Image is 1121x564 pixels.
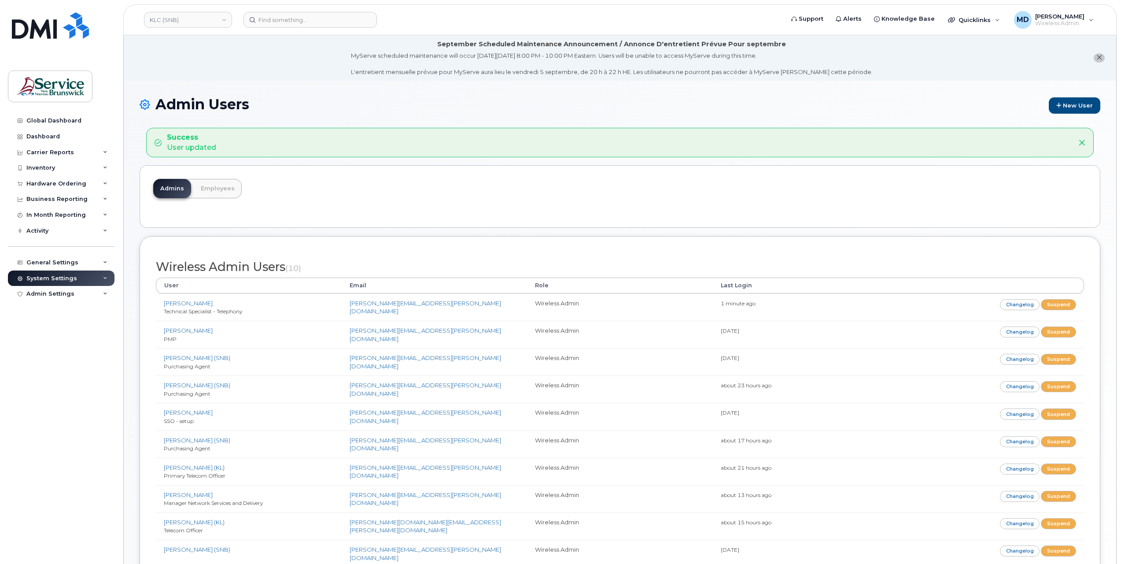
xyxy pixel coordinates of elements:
[164,491,213,498] a: [PERSON_NAME]
[350,437,501,452] a: [PERSON_NAME][EMAIL_ADDRESS][PERSON_NAME][DOMAIN_NAME]
[164,382,230,389] a: [PERSON_NAME] (SNB)
[156,260,1084,274] h2: Wireless Admin Users
[350,519,501,534] a: [PERSON_NAME][DOMAIN_NAME][EMAIL_ADDRESS][PERSON_NAME][DOMAIN_NAME]
[350,464,501,479] a: [PERSON_NAME][EMAIL_ADDRESS][PERSON_NAME][DOMAIN_NAME]
[1000,491,1040,502] a: Changelog
[527,321,713,348] td: Wireless Admin
[527,485,713,512] td: Wireless Admin
[140,96,1100,114] h1: Admin Users
[713,278,899,293] th: Last Login
[164,363,210,370] small: Purchasing Agent
[1000,299,1040,310] a: Changelog
[164,437,230,444] a: [PERSON_NAME] (SNB)
[285,263,301,273] small: (10)
[350,409,501,424] a: [PERSON_NAME][EMAIL_ADDRESS][PERSON_NAME][DOMAIN_NAME]
[1000,408,1040,419] a: Changelog
[350,327,501,342] a: [PERSON_NAME][EMAIL_ADDRESS][PERSON_NAME][DOMAIN_NAME]
[1000,518,1040,529] a: Changelog
[1041,436,1076,447] a: Suspend
[721,519,771,526] small: about 15 hours ago
[527,348,713,375] td: Wireless Admin
[1041,491,1076,502] a: Suspend
[721,300,756,307] small: 1 minute ago
[437,40,786,49] div: September Scheduled Maintenance Announcement / Annonce D'entretient Prévue Pour septembre
[1041,545,1076,557] a: Suspend
[1041,464,1076,475] a: Suspend
[153,179,191,198] a: Admins
[164,354,230,361] a: [PERSON_NAME] (SNB)
[1041,354,1076,365] a: Suspend
[164,327,213,334] a: [PERSON_NAME]
[527,430,713,458] td: Wireless Admin
[167,133,216,153] div: User updated
[156,278,342,293] th: User
[1041,299,1076,310] a: Suspend
[164,418,194,424] small: SSO - setup
[164,409,213,416] a: [PERSON_NAME]
[350,546,501,561] a: [PERSON_NAME][EMAIL_ADDRESS][PERSON_NAME][DOMAIN_NAME]
[1000,354,1040,365] a: Changelog
[350,382,501,397] a: [PERSON_NAME][EMAIL_ADDRESS][PERSON_NAME][DOMAIN_NAME]
[1041,327,1076,338] a: Suspend
[527,375,713,403] td: Wireless Admin
[527,293,713,321] td: Wireless Admin
[351,52,873,76] div: MyServe scheduled maintenance will occur [DATE][DATE] 8:00 PM - 10:00 PM Eastern. Users will be u...
[1000,381,1040,392] a: Changelog
[342,278,527,293] th: Email
[164,527,203,534] small: Telecom Officer
[1000,327,1040,338] a: Changelog
[350,300,501,315] a: [PERSON_NAME][EMAIL_ADDRESS][PERSON_NAME][DOMAIN_NAME]
[1094,53,1105,63] button: close notification
[167,133,216,143] strong: Success
[527,403,713,430] td: Wireless Admin
[721,355,739,361] small: [DATE]
[164,519,225,526] a: [PERSON_NAME] (KL)
[1000,545,1040,557] a: Changelog
[350,354,501,370] a: [PERSON_NAME][EMAIL_ADDRESS][PERSON_NAME][DOMAIN_NAME]
[721,464,771,471] small: about 21 hours ago
[164,500,263,506] small: Manager Network Services and Delivery
[721,492,771,498] small: about 13 hours ago
[164,336,177,342] small: PMP
[164,445,210,452] small: Purchasing Agent
[194,179,242,198] a: Employees
[721,382,771,389] small: about 23 hours ago
[164,546,230,553] a: [PERSON_NAME] (SNB)
[1000,436,1040,447] a: Changelog
[1041,408,1076,419] a: Suspend
[164,308,242,315] small: Technical Specialist - Telephony
[164,464,225,471] a: [PERSON_NAME] (KL)
[164,390,210,397] small: Purchasing Agent
[350,491,501,507] a: [PERSON_NAME][EMAIL_ADDRESS][PERSON_NAME][DOMAIN_NAME]
[1041,381,1076,392] a: Suspend
[527,512,713,540] td: Wireless Admin
[721,437,771,444] small: about 17 hours ago
[164,300,213,307] a: [PERSON_NAME]
[721,546,739,553] small: [DATE]
[1041,518,1076,529] a: Suspend
[721,409,739,416] small: [DATE]
[1049,97,1100,114] a: New User
[721,327,739,334] small: [DATE]
[164,472,225,479] small: Primary Telecom Officer
[527,278,713,293] th: Role
[527,458,713,485] td: Wireless Admin
[1000,464,1040,475] a: Changelog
